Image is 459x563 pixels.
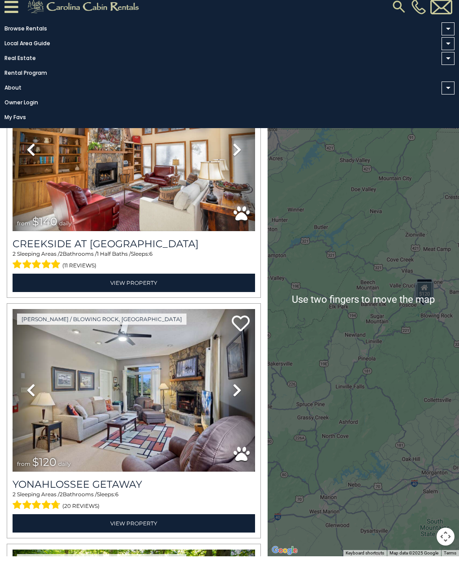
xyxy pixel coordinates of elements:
[415,290,431,308] div: $200
[416,288,432,306] div: $120
[58,467,71,474] span: daily
[437,534,455,552] button: Map camera controls
[13,316,255,478] img: thumbnail_165580217.jpeg
[13,485,255,497] a: Yonahlossee Getaway
[346,557,384,563] button: Keyboard shortcuts
[32,222,57,235] span: $140
[270,551,299,563] a: Open this area in Google Maps (opens a new window)
[416,285,433,303] div: $220
[13,257,16,264] span: 2
[415,289,431,307] div: $140
[13,498,16,504] span: 2
[13,280,255,299] a: View Property
[13,497,255,519] div: Sleeping Areas / Bathrooms / Sleeps:
[60,498,63,504] span: 2
[444,557,456,562] a: Terms (opens in new tab)
[391,5,407,21] img: search-regular.svg
[13,245,255,257] a: Creekside at [GEOGRAPHIC_DATA]
[62,266,96,278] span: (11 reviews)
[115,498,118,504] span: 6
[418,288,434,306] div: $675
[232,321,250,340] a: Add to favorites
[270,551,299,563] img: Google
[97,257,131,264] span: 1 Half Baths /
[59,227,72,233] span: daily
[13,75,255,238] img: thumbnail_163275299.jpeg
[13,521,255,539] a: View Property
[17,467,30,474] span: from
[62,507,100,519] span: (20 reviews)
[60,257,63,264] span: 2
[390,557,438,562] span: Map data ©2025 Google
[13,245,255,257] h3: Creekside at Yonahlossee
[149,257,152,264] span: 6
[17,227,30,233] span: from
[13,257,255,278] div: Sleeping Areas / Bathrooms / Sleeps:
[32,462,56,475] span: $120
[23,4,147,22] img: Khaki-logo.png
[409,6,428,21] a: [PHONE_NUMBER]
[17,320,186,331] a: [PERSON_NAME] / Blowing Rock, [GEOGRAPHIC_DATA]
